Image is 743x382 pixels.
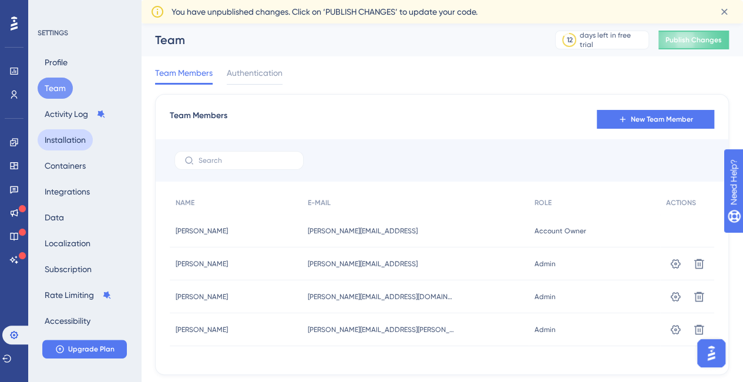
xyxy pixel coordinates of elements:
[199,156,294,165] input: Search
[631,115,693,124] span: New Team Member
[42,340,127,358] button: Upgrade Plan
[38,78,73,99] button: Team
[665,35,722,45] span: Publish Changes
[176,259,228,269] span: [PERSON_NAME]
[308,259,418,269] span: [PERSON_NAME][EMAIL_ADDRESS]
[38,129,93,150] button: Installation
[308,198,331,207] span: E-MAIL
[176,292,228,301] span: [PERSON_NAME]
[580,31,645,49] div: days left in free trial
[38,52,75,73] button: Profile
[176,198,194,207] span: NAME
[308,325,455,334] span: [PERSON_NAME][EMAIL_ADDRESS][PERSON_NAME][PERSON_NAME][DOMAIN_NAME]
[566,35,572,45] div: 12
[534,292,556,301] span: Admin
[666,198,696,207] span: ACTIONS
[38,284,119,306] button: Rate Limiting
[68,344,115,354] span: Upgrade Plan
[38,310,98,331] button: Accessibility
[170,109,227,130] span: Team Members
[658,31,729,49] button: Publish Changes
[155,32,526,48] div: Team
[38,28,133,38] div: SETTINGS
[38,233,98,254] button: Localization
[534,259,556,269] span: Admin
[176,325,228,334] span: [PERSON_NAME]
[694,336,729,371] iframe: UserGuiding AI Assistant Launcher
[308,292,455,301] span: [PERSON_NAME][EMAIL_ADDRESS][DOMAIN_NAME]
[597,110,714,129] button: New Team Member
[172,5,478,19] span: You have unpublished changes. Click on ‘PUBLISH CHANGES’ to update your code.
[155,66,213,80] span: Team Members
[28,3,73,17] span: Need Help?
[38,155,93,176] button: Containers
[38,259,99,280] button: Subscription
[38,181,97,202] button: Integrations
[227,66,283,80] span: Authentication
[38,207,71,228] button: Data
[534,226,586,236] span: Account Owner
[38,103,113,125] button: Activity Log
[534,198,552,207] span: ROLE
[176,226,228,236] span: [PERSON_NAME]
[308,226,418,236] span: [PERSON_NAME][EMAIL_ADDRESS]
[534,325,556,334] span: Admin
